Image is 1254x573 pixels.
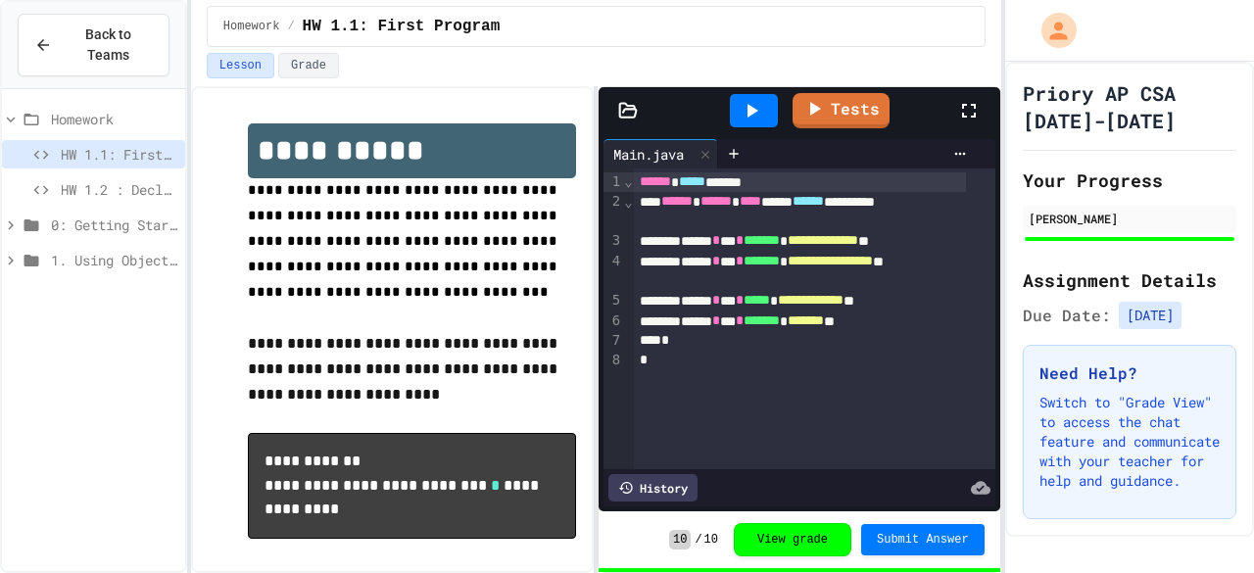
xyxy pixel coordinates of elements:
[61,144,177,165] span: HW 1.1: First Program
[793,93,890,128] a: Tests
[877,532,969,548] span: Submit Answer
[18,14,169,76] button: Back to Teams
[623,173,633,189] span: Fold line
[207,53,274,78] button: Lesson
[603,144,694,165] div: Main.java
[1039,361,1220,385] h3: Need Help?
[608,474,698,501] div: History
[861,524,985,555] button: Submit Answer
[223,19,280,34] span: Homework
[1023,167,1236,194] h2: Your Progress
[704,532,718,548] span: 10
[603,192,623,231] div: 2
[1039,393,1220,491] p: Switch to "Grade View" to access the chat feature and communicate with your teacher for help and ...
[603,331,623,351] div: 7
[695,532,701,548] span: /
[303,15,501,38] span: HW 1.1: First Program
[1021,8,1082,53] div: My Account
[1023,304,1111,327] span: Due Date:
[669,530,691,549] span: 10
[603,291,623,310] div: 5
[1023,266,1236,294] h2: Assignment Details
[603,311,623,331] div: 6
[51,109,177,129] span: Homework
[287,19,294,34] span: /
[61,179,177,200] span: HW 1.2 : Declaring Variables and Data Types
[603,139,718,168] div: Main.java
[1119,302,1182,329] span: [DATE]
[603,172,623,192] div: 1
[603,231,623,251] div: 3
[734,523,851,556] button: View grade
[603,252,623,292] div: 4
[64,24,153,66] span: Back to Teams
[51,215,177,235] span: 0: Getting Started
[1029,210,1230,227] div: [PERSON_NAME]
[623,194,633,210] span: Fold line
[278,53,339,78] button: Grade
[1023,79,1236,134] h1: Priory AP CSA [DATE]-[DATE]
[603,351,623,370] div: 8
[51,250,177,270] span: 1. Using Objects and Methods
